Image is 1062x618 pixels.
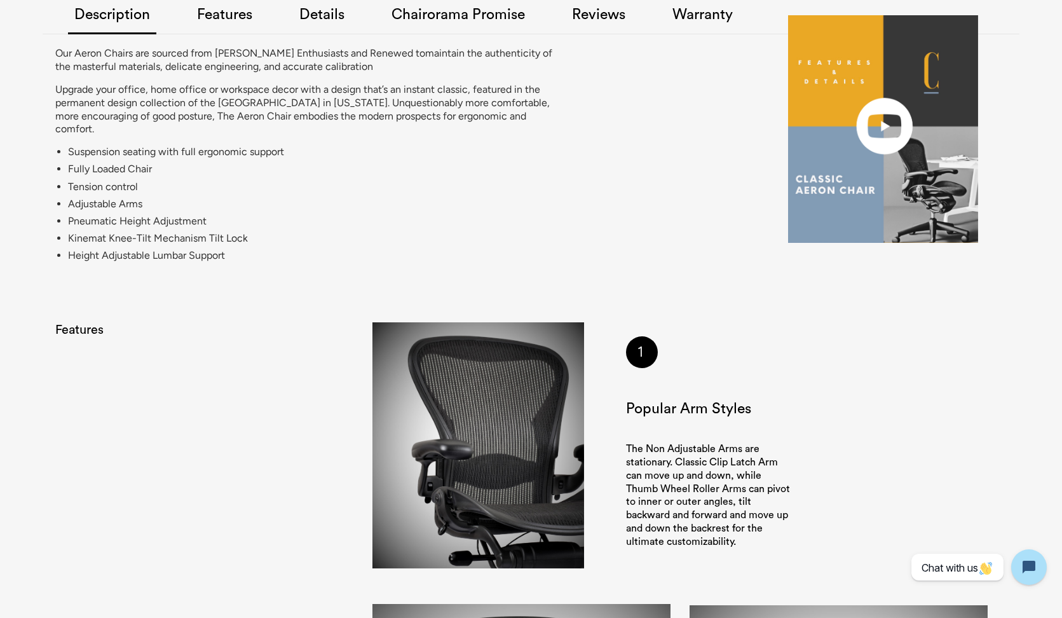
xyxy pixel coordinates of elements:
span: Fully Loaded Chair [68,163,152,175]
p: The Non Adjustable Arms are stationary. Classic Clip Latch Arm can move up and down, while Thumb ... [626,443,795,548]
span: Our Aeron Chairs are sourced from [PERSON_NAME] Enthusiasts and Renewed to [55,47,425,59]
span: Height Adjustable Lumbar Support [68,249,225,261]
img: OverProject.PNG [788,15,978,242]
span: Tension control [68,181,138,193]
p: Upgrade your office, home office or workspace decor with a design that’s an instant classic, feat... [55,83,555,136]
h2: Features [55,322,151,338]
span: Adjustable Arms [68,198,142,210]
span: Suspension seating with full ergonomic support [68,146,284,158]
img: crop_arm_picture.jpg [372,322,584,568]
span: Kinemat Knee-Tilt Mechanism Tilt Lock [68,232,248,244]
span: maintain the authenticity of the masterful materials, delicate engineering, and accurate calibration [55,47,552,72]
h3: Popular Arm Styles [626,400,795,418]
div: 1 [626,336,658,368]
span: Pneumatic Height Adjustment [68,215,207,227]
